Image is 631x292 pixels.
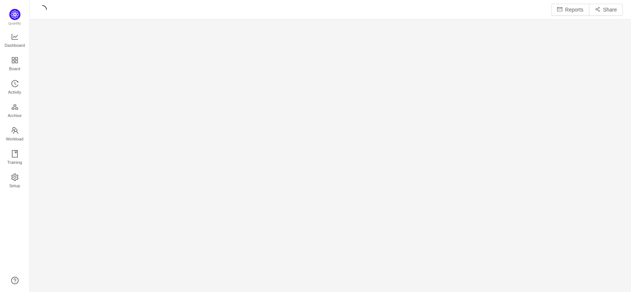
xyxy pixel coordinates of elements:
[551,4,589,16] button: icon: mailReports
[9,22,21,25] span: Quantify
[589,4,623,16] button: icon: share-altShare
[11,173,19,181] i: icon: setting
[11,56,19,64] i: icon: appstore
[11,80,19,95] a: Activity
[9,61,20,76] span: Board
[11,150,19,158] i: icon: book
[11,57,19,72] a: Board
[11,127,19,142] a: Workload
[8,108,22,123] span: Archive
[11,150,19,165] a: Training
[11,103,19,111] i: icon: gold
[11,33,19,48] a: Dashboard
[11,174,19,189] a: Setup
[11,277,19,284] a: icon: question-circle
[38,5,47,14] i: icon: loading
[6,132,23,146] span: Workload
[8,85,21,100] span: Activity
[11,80,19,87] i: icon: history
[11,104,19,119] a: Archive
[11,127,19,134] i: icon: team
[9,9,20,20] img: Quantify
[9,178,20,193] span: Setup
[7,155,22,170] span: Training
[4,38,25,53] span: Dashboard
[11,33,19,40] i: icon: line-chart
